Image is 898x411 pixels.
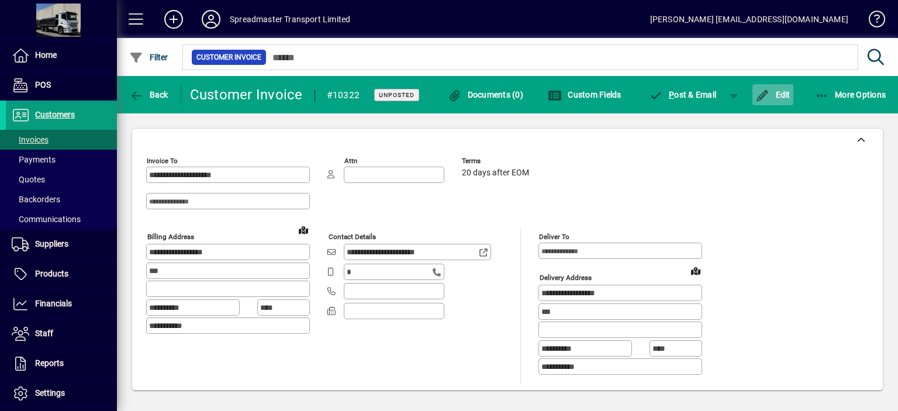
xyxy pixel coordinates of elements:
[812,84,889,105] button: More Options
[6,349,117,378] a: Reports
[35,239,68,248] span: Suppliers
[12,195,60,204] span: Backorders
[6,189,117,209] a: Backorders
[462,168,529,178] span: 20 days after EOM
[294,220,313,239] a: View on map
[35,388,65,398] span: Settings
[6,170,117,189] a: Quotes
[126,47,171,68] button: Filter
[6,130,117,150] a: Invoices
[12,175,45,184] span: Quotes
[126,84,171,105] button: Back
[6,289,117,319] a: Financials
[230,10,350,29] div: Spreadmaster Transport Limited
[6,230,117,259] a: Suppliers
[35,269,68,278] span: Products
[196,51,261,63] span: Customer Invoice
[643,84,723,105] button: Post & Email
[6,260,117,289] a: Products
[35,299,72,308] span: Financials
[686,261,705,280] a: View on map
[539,233,569,241] mat-label: Deliver To
[860,2,883,40] a: Knowledge Base
[462,157,532,165] span: Terms
[344,157,357,165] mat-label: Attn
[129,90,168,99] span: Back
[147,157,178,165] mat-label: Invoice To
[35,358,64,368] span: Reports
[669,90,674,99] span: P
[379,91,415,99] span: Unposted
[6,150,117,170] a: Payments
[6,209,117,229] a: Communications
[155,9,192,30] button: Add
[6,379,117,408] a: Settings
[6,319,117,348] a: Staff
[190,85,303,104] div: Customer Invoice
[12,135,49,144] span: Invoices
[752,84,793,105] button: Edit
[129,53,168,62] span: Filter
[650,10,848,29] div: [PERSON_NAME] [EMAIL_ADDRESS][DOMAIN_NAME]
[147,389,179,397] mat-label: Deliver via
[117,84,181,105] app-page-header-button: Back
[815,90,886,99] span: More Options
[649,90,717,99] span: ost & Email
[6,41,117,70] a: Home
[327,86,360,105] div: #10322
[12,155,56,164] span: Payments
[35,110,75,119] span: Customers
[6,71,117,100] a: POS
[192,9,230,30] button: Profile
[35,50,57,60] span: Home
[548,90,621,99] span: Custom Fields
[755,90,790,99] span: Edit
[35,329,53,338] span: Staff
[447,90,523,99] span: Documents (0)
[444,84,526,105] button: Documents (0)
[12,215,81,224] span: Communications
[545,84,624,105] button: Custom Fields
[35,80,51,89] span: POS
